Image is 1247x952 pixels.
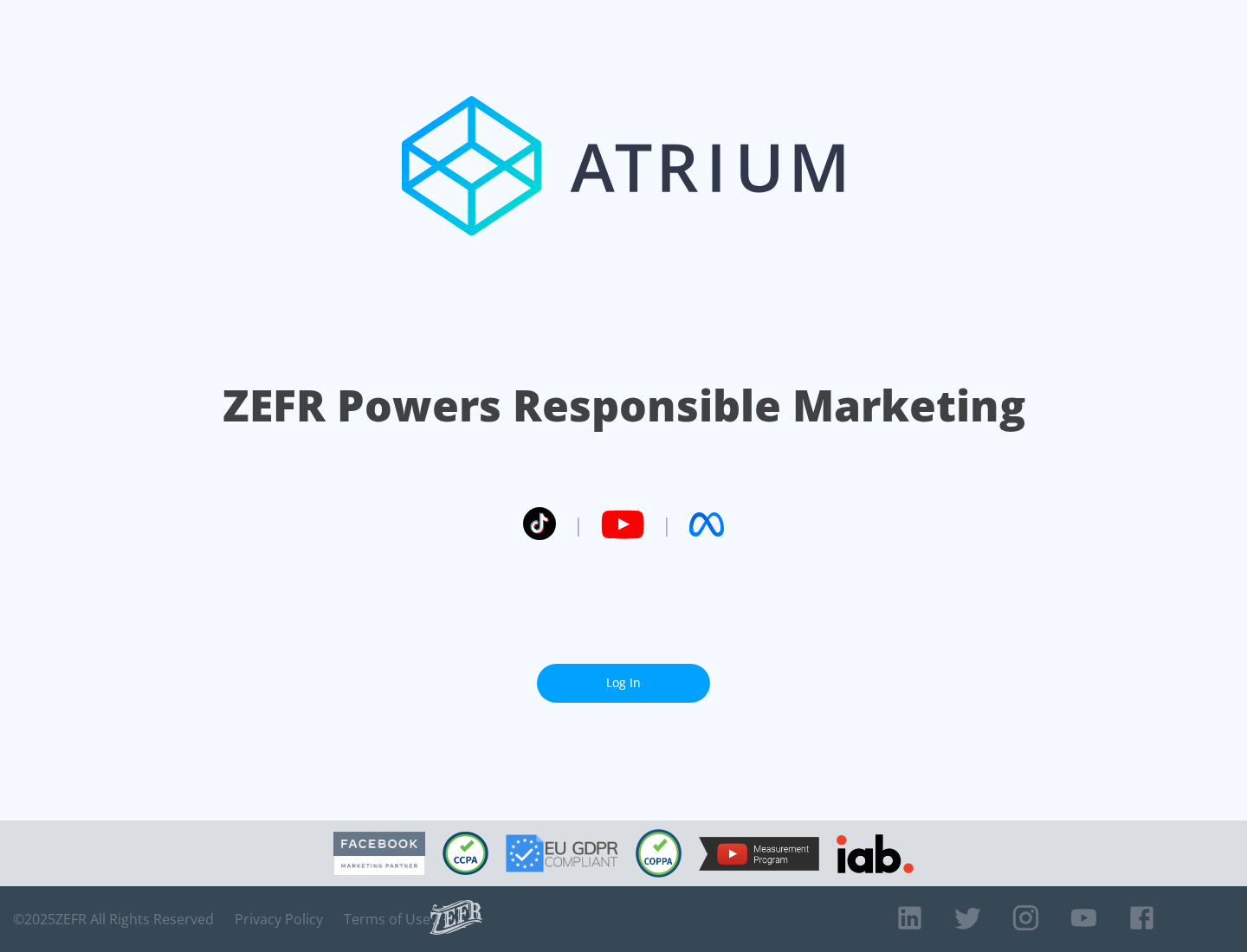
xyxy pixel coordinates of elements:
h1: ZEFR Powers Responsible Marketing [223,376,1025,435]
img: IAB [837,834,914,873]
img: GDPR Compliant [506,834,618,872]
a: Terms of Use [344,910,430,928]
img: YouTube Measurement Program [699,837,819,871]
img: COPPA Compliant [636,829,682,878]
span: © 2025 ZEFR All Rights Reserved [13,910,214,928]
span: | [662,511,672,537]
span: | [573,511,584,537]
img: Facebook Marketing Partner [333,832,425,876]
a: Privacy Policy [235,910,323,928]
a: Log In [537,664,710,703]
img: CCPA Compliant [443,832,488,875]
